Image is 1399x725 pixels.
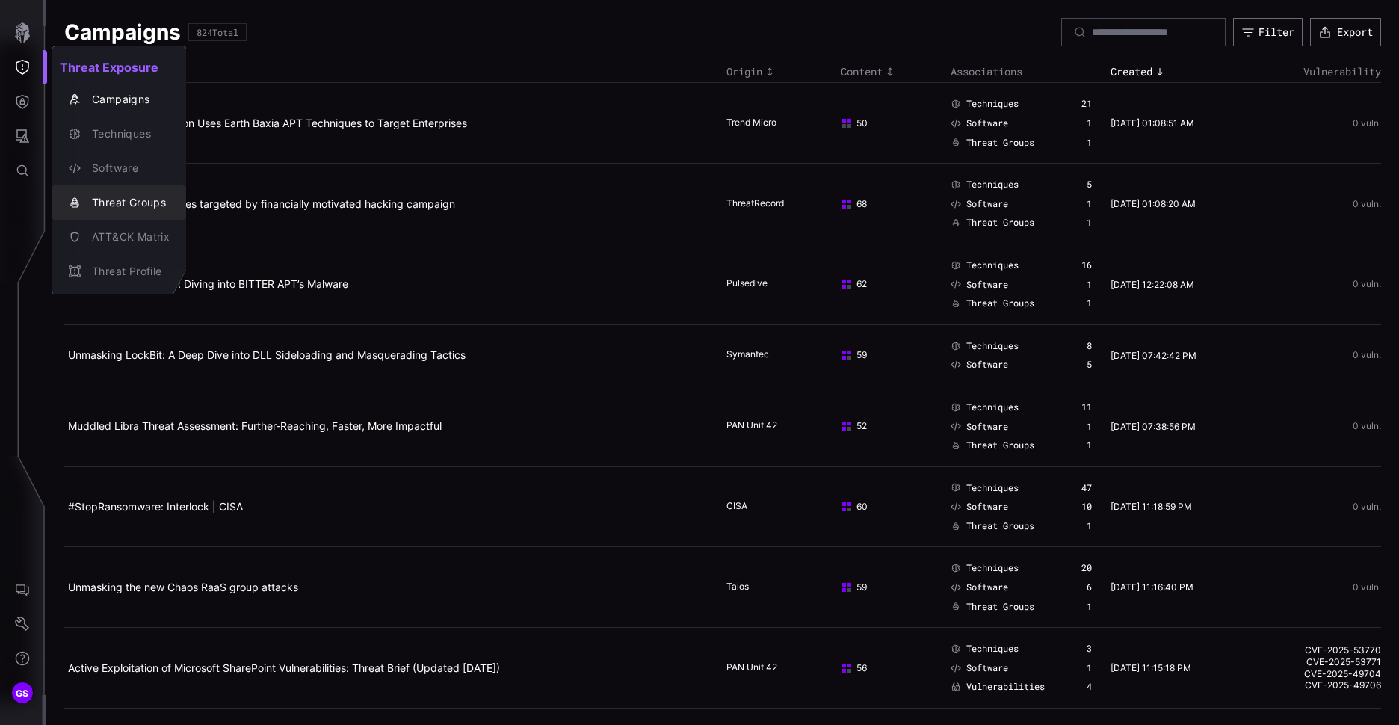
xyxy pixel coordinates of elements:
div: Threat Groups [84,194,170,212]
button: Threat Profile [52,254,186,289]
button: Techniques [52,117,186,151]
div: Threat Profile [84,262,170,281]
div: Software [84,159,170,178]
button: Threat Groups [52,185,186,220]
button: ATT&CK Matrix [52,220,186,254]
button: Campaigns [52,82,186,117]
h2: Threat Exposure [52,52,186,82]
div: ATT&CK Matrix [84,228,170,247]
div: Campaigns [84,90,170,109]
div: Techniques [84,125,170,144]
button: Software [52,151,186,185]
